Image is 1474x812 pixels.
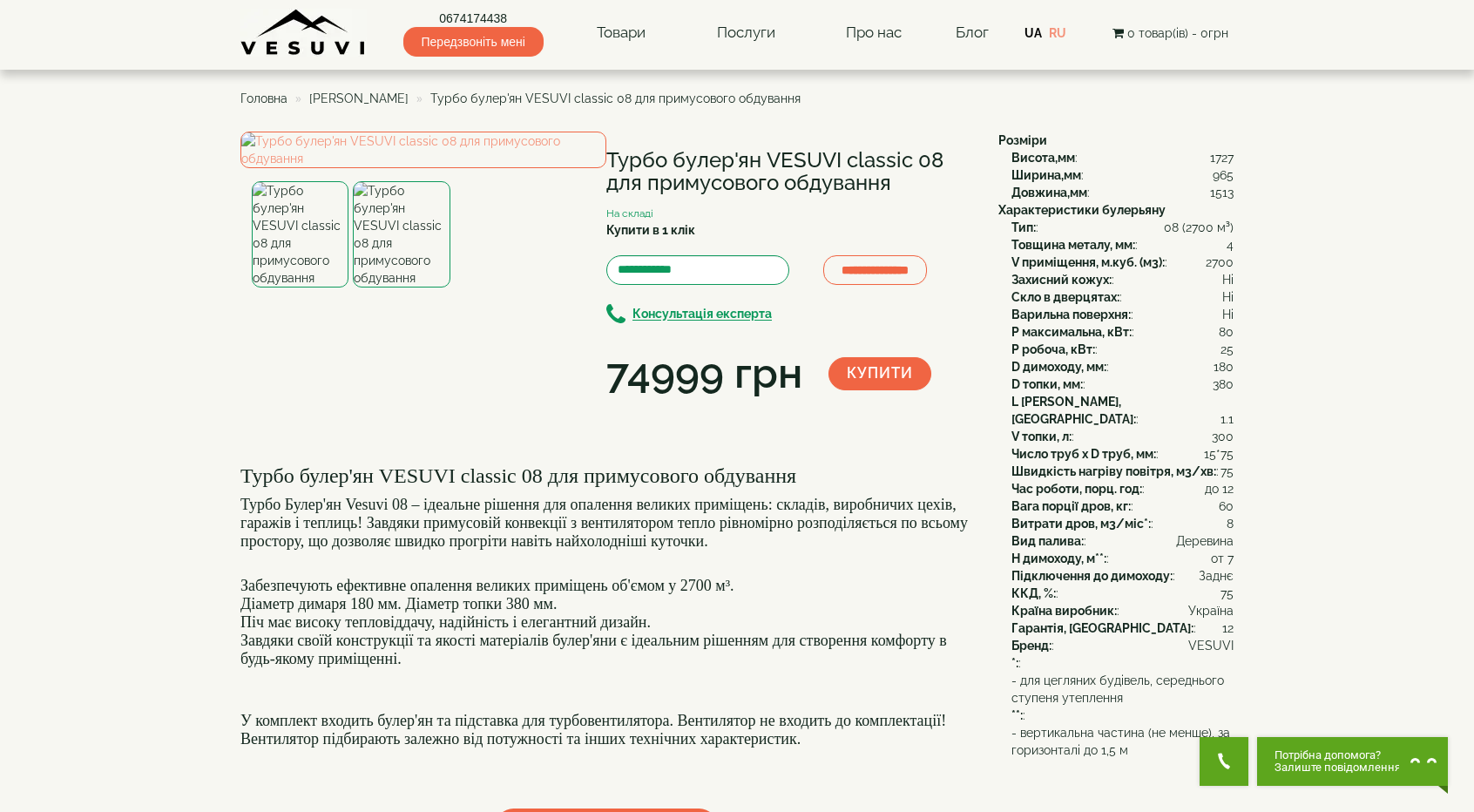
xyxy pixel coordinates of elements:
span: 12 [1222,619,1234,637]
button: Купити [828,357,931,390]
div: : [1011,323,1234,341]
div: : [1011,271,1234,288]
a: RU [1049,26,1066,40]
div: : [1011,306,1234,323]
button: Chat button [1257,737,1448,786]
b: Характеристики булерьяну [998,203,1166,217]
div: : [1011,619,1234,637]
img: Турбо булер'ян VESUVI classic 08 для примусового обдування [353,181,450,288]
b: Витрати дров, м3/міс*: [1011,517,1151,531]
button: Get Call button [1200,737,1248,786]
a: [PERSON_NAME] [309,91,409,105]
a: Послуги [700,13,793,53]
span: Передзвоніть мені [403,27,544,57]
div: : [1011,149,1234,166]
span: Ні [1222,271,1234,288]
span: 80 [1219,323,1234,341]
label: Купити в 1 клік [606,221,695,239]
span: Україна [1188,602,1234,619]
div: : [1011,480,1234,497]
b: Підключення до димоходу: [1011,569,1173,583]
span: 25 [1220,341,1234,358]
font: Турбо Булер'ян Vesuvi 08 – ідеальне рішення для опалення великих приміщень: складів, виробничих ц... [240,496,968,550]
div: : [1011,532,1234,550]
div: : [1011,602,1234,619]
span: 08 (2700 м³) [1164,219,1234,236]
span: Ні [1222,306,1234,323]
span: - для цегляних будівель, середнього ступеня утеплення [1011,672,1234,707]
font: Завдяки своїй конструкції та якості матеріалів булер'яни є ідеальним рішенням для створення комфо... [240,632,947,667]
b: Розміри [998,133,1047,147]
b: Варильна поверхня: [1011,308,1131,321]
button: 0 товар(ів) - 0грн [1107,24,1234,43]
span: - вертикальна частина (не менше), за горизонталі до 1,5 м [1011,724,1234,759]
span: 1513 [1210,184,1234,201]
span: до 12 [1205,480,1234,497]
div: : [1011,393,1234,428]
font: Діаметр димаря 180 мм. Діаметр топки 380 мм. [240,595,558,612]
div: : [1011,219,1234,236]
div: : [1011,445,1234,463]
h1: Турбо булер'ян VESUVI classic 08 для примусового обдування [606,149,972,195]
span: 180 [1214,358,1234,376]
b: Країна виробник: [1011,604,1117,618]
b: D топки, мм: [1011,377,1083,391]
b: Тип: [1011,220,1036,234]
div: : [1011,376,1234,393]
div: : [1011,358,1234,376]
span: 300 [1212,428,1234,445]
div: : [1011,236,1234,254]
b: Число труб x D труб, мм: [1011,447,1156,461]
span: 0 товар(ів) - 0грн [1127,26,1228,40]
img: Турбо булер'ян VESUVI classic 08 для примусового обдування [240,132,606,168]
a: Про нас [828,13,919,53]
span: Деревина [1176,532,1234,550]
span: 15*75 [1204,445,1234,463]
font: У комплект входить булер'ян та підставка для турбовентилятора. Вентилятор не входить до комплекта... [240,712,946,748]
b: P робоча, кВт: [1011,342,1095,356]
span: 60 [1219,497,1234,515]
a: Головна [240,91,287,105]
div: : [1011,567,1234,585]
b: Висота,мм [1011,151,1075,165]
b: Вага порції дров, кг: [1011,499,1131,513]
b: Довжина,мм [1011,186,1087,200]
span: Заднє [1199,567,1234,585]
div: : [1011,166,1234,184]
div: : [1011,585,1234,602]
b: Товщина металу, мм: [1011,238,1135,252]
b: V приміщення, м.куб. (м3): [1011,255,1165,269]
span: 4 [1227,236,1234,254]
font: Піч має високу тепловіддачу, надійність і елегантний дизайн. [240,613,651,631]
span: 380 [1213,376,1234,393]
div: : [1011,184,1234,201]
span: от 7 [1211,550,1234,567]
b: ККД, %: [1011,586,1056,600]
span: 2700 [1206,254,1234,271]
span: 75 [1220,585,1234,602]
div: : [1011,463,1234,480]
b: Скло в дверцятах: [1011,290,1119,304]
b: P максимальна, кВт: [1011,325,1132,339]
a: UA [1024,26,1042,40]
span: Потрібна допомога? [1275,749,1401,761]
b: Гарантія, [GEOGRAPHIC_DATA]: [1011,621,1193,635]
div: 74999 грн [606,344,802,403]
span: 75 [1220,463,1234,480]
div: : [1011,637,1234,654]
span: 8 [1227,515,1234,532]
div: : [1011,672,1234,724]
span: 1.1 [1220,410,1234,428]
span: Залиште повідомлення [1275,761,1401,774]
b: V топки, л: [1011,430,1072,443]
b: Вид палива: [1011,534,1084,548]
div: : [1011,288,1234,306]
div: : [1011,550,1234,567]
b: D димоходу, мм: [1011,360,1106,374]
font: Турбо булер'ян VESUVI classic 08 для примусового обдування [240,464,796,487]
div: : [1011,654,1234,672]
div: : [1011,254,1234,271]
